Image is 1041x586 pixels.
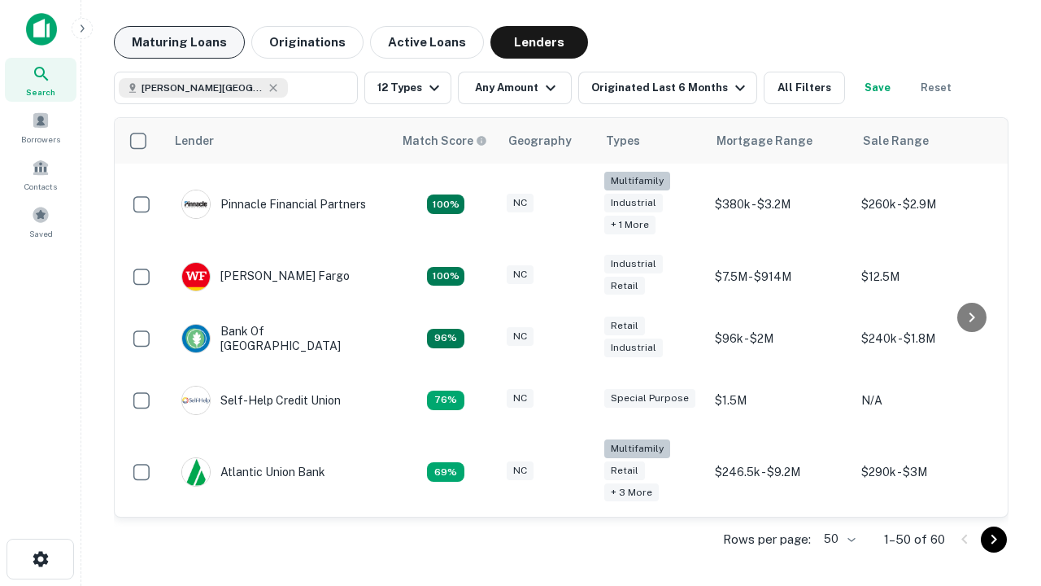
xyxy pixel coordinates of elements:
td: $246.5k - $9.2M [707,431,853,514]
div: Matching Properties: 14, hasApolloMatch: undefined [427,329,464,348]
div: 50 [817,527,858,551]
div: Special Purpose [604,389,695,408]
td: N/A [853,370,1000,431]
div: Capitalize uses an advanced AI algorithm to match your search with the best lender. The match sco... [403,132,487,150]
img: picture [182,190,210,218]
td: $240k - $1.8M [853,308,1000,370]
img: picture [182,325,210,352]
div: Multifamily [604,439,670,458]
th: Types [596,118,707,164]
div: + 3 more [604,483,659,502]
th: Capitalize uses an advanced AI algorithm to match your search with the best lender. The match sco... [393,118,499,164]
div: Atlantic Union Bank [181,457,325,487]
td: $380k - $3.2M [707,164,853,246]
td: $1.5M [707,370,853,431]
td: $7.5M - $914M [707,246,853,308]
td: $260k - $2.9M [853,164,1000,246]
img: picture [182,458,210,486]
div: NC [507,389,534,408]
div: Matching Properties: 26, hasApolloMatch: undefined [427,195,464,214]
div: + 1 more [604,216,656,234]
div: Lender [175,131,214,151]
th: Sale Range [853,118,1000,164]
td: $96k - $2M [707,308,853,370]
div: Matching Properties: 10, hasApolloMatch: undefined [427,462,464,482]
div: Mortgage Range [717,131,812,151]
span: Search [26,85,55,98]
span: Contacts [24,180,57,193]
button: Any Amount [458,72,572,104]
div: Retail [604,317,645,335]
a: Search [5,58,76,102]
h6: Match Score [403,132,484,150]
a: Saved [5,199,76,243]
div: NC [507,327,534,346]
p: 1–50 of 60 [884,530,945,549]
button: Originated Last 6 Months [578,72,757,104]
div: Retail [604,277,645,295]
button: Reset [910,72,962,104]
div: Types [606,131,640,151]
a: Borrowers [5,105,76,149]
a: Contacts [5,152,76,196]
div: Multifamily [604,172,670,190]
div: Sale Range [863,131,929,151]
button: Go to next page [981,527,1007,553]
div: Industrial [604,255,663,273]
span: [PERSON_NAME][GEOGRAPHIC_DATA], [GEOGRAPHIC_DATA] [142,81,264,95]
span: Borrowers [21,133,60,146]
span: Saved [29,227,53,240]
div: Bank Of [GEOGRAPHIC_DATA] [181,324,377,353]
div: NC [507,194,534,212]
div: Retail [604,461,645,480]
button: Lenders [490,26,588,59]
button: Save your search to get updates of matches that match your search criteria. [852,72,904,104]
img: picture [182,387,210,414]
p: Rows per page: [723,530,811,549]
th: Mortgage Range [707,118,853,164]
div: Geography [508,131,572,151]
div: Originated Last 6 Months [591,78,750,98]
div: Industrial [604,194,663,212]
div: Matching Properties: 11, hasApolloMatch: undefined [427,391,464,410]
img: capitalize-icon.png [26,13,57,46]
div: Matching Properties: 15, hasApolloMatch: undefined [427,267,464,286]
div: NC [507,265,534,284]
button: Active Loans [370,26,484,59]
button: Maturing Loans [114,26,245,59]
th: Geography [499,118,596,164]
div: [PERSON_NAME] Fargo [181,262,350,291]
th: Lender [165,118,393,164]
button: Originations [251,26,364,59]
iframe: Chat Widget [960,456,1041,534]
img: picture [182,263,210,291]
td: $12.5M [853,246,1000,308]
td: $290k - $3M [853,431,1000,514]
button: All Filters [764,72,845,104]
button: 12 Types [364,72,451,104]
div: Pinnacle Financial Partners [181,190,366,219]
div: NC [507,461,534,480]
div: Industrial [604,339,663,357]
div: Self-help Credit Union [181,386,341,415]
